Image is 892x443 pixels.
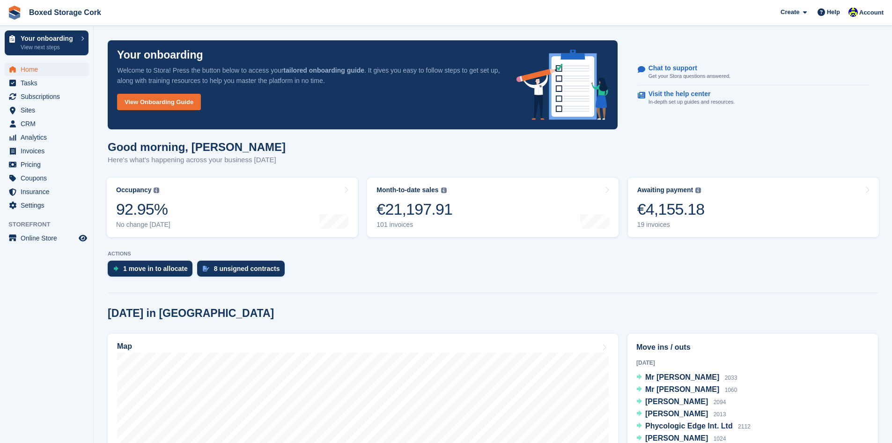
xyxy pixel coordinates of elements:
img: icon-info-grey-7440780725fd019a000dd9b08b2336e03edf1995a4989e88bcd33f0948082b44.svg [154,188,159,193]
span: Pricing [21,158,77,171]
img: icon-info-grey-7440780725fd019a000dd9b08b2336e03edf1995a4989e88bcd33f0948082b44.svg [441,188,447,193]
span: [PERSON_NAME] [645,410,708,418]
h2: Map [117,342,132,351]
span: Settings [21,199,77,212]
div: No change [DATE] [116,221,170,229]
a: Your onboarding View next steps [5,30,88,55]
div: 101 invoices [376,221,452,229]
a: [PERSON_NAME] 2013 [636,408,726,420]
a: Month-to-date sales €21,197.91 101 invoices [367,178,618,237]
div: €4,155.18 [637,200,705,219]
img: move_ins_to_allocate_icon-fdf77a2bb77ea45bf5b3d319d69a93e2d87916cf1d5bf7949dd705db3b84f3ca.svg [113,266,118,271]
span: 1060 [725,387,737,393]
img: icon-info-grey-7440780725fd019a000dd9b08b2336e03edf1995a4989e88bcd33f0948082b44.svg [695,188,701,193]
div: Awaiting payment [637,186,693,194]
span: 2033 [725,375,737,381]
div: 92.95% [116,200,170,219]
h2: Move ins / outs [636,342,869,353]
p: Visit the help center [649,90,728,98]
a: menu [5,199,88,212]
a: menu [5,104,88,117]
a: menu [5,172,88,185]
a: Chat to support Get your Stora questions answered. [638,60,869,85]
span: 2013 [714,411,726,418]
a: menu [5,63,88,76]
a: menu [5,131,88,144]
p: Get your Stora questions answered. [649,72,730,80]
span: Insurance [21,185,77,198]
a: Mr [PERSON_NAME] 1060 [636,384,737,396]
span: [PERSON_NAME] [645,434,708,442]
a: Occupancy 92.95% No change [DATE] [107,178,358,237]
span: CRM [21,117,77,130]
span: Storefront [8,220,93,229]
p: Your onboarding [21,35,76,42]
span: Sites [21,104,77,117]
a: 8 unsigned contracts [197,261,289,281]
p: View next steps [21,43,76,52]
p: Chat to support [649,64,723,72]
span: Phycologic Edge Int. Ltd [645,422,733,430]
div: [DATE] [636,359,869,367]
a: [PERSON_NAME] 2094 [636,396,726,408]
a: menu [5,117,88,130]
img: onboarding-info-6c161a55d2c0e0a8cae90662b2fe09162a5109e8cc188191df67fb4f79e88e88.svg [516,50,608,120]
div: Month-to-date sales [376,186,438,194]
a: Visit the help center In-depth set up guides and resources. [638,85,869,111]
a: Preview store [77,233,88,244]
span: 2112 [738,423,751,430]
span: 1024 [714,435,726,442]
span: Account [859,8,884,17]
a: Boxed Storage Cork [25,5,105,20]
div: 19 invoices [637,221,705,229]
div: Occupancy [116,186,151,194]
span: Invoices [21,144,77,158]
img: contract_signature_icon-13c848040528278c33f63329250d36e43548de30e8caae1d1a13099fd9432cc5.svg [203,266,209,271]
h1: Good morning, [PERSON_NAME] [108,141,286,153]
div: 1 move in to allocate [123,265,188,272]
span: Online Store [21,232,77,245]
h2: [DATE] in [GEOGRAPHIC_DATA] [108,307,274,320]
img: stora-icon-8386f47178a22dfd0bd8f6a31ec36ba5ce8667c1dd55bd0f319d3a0aa187defe.svg [7,6,22,20]
p: In-depth set up guides and resources. [649,98,735,106]
a: menu [5,76,88,90]
a: menu [5,232,88,245]
span: 2094 [714,399,726,405]
strong: tailored onboarding guide [283,67,364,74]
a: Mr [PERSON_NAME] 2033 [636,372,737,384]
span: Subscriptions [21,90,77,103]
a: View Onboarding Guide [117,94,201,110]
span: [PERSON_NAME] [645,398,708,405]
div: €21,197.91 [376,200,452,219]
p: Here's what's happening across your business [DATE] [108,155,286,165]
a: menu [5,185,88,198]
a: Awaiting payment €4,155.18 19 invoices [628,178,879,237]
a: menu [5,144,88,158]
img: Vincent [848,8,858,17]
p: ACTIONS [108,251,878,257]
p: Your onboarding [117,50,203,60]
span: Mr [PERSON_NAME] [645,385,719,393]
span: Home [21,63,77,76]
p: Welcome to Stora! Press the button below to access your . It gives you easy to follow steps to ge... [117,65,501,86]
span: Help [827,8,840,17]
a: 1 move in to allocate [108,261,197,281]
span: Create [781,8,799,17]
a: menu [5,90,88,103]
span: Coupons [21,172,77,185]
a: Phycologic Edge Int. Ltd 2112 [636,420,751,433]
span: Tasks [21,76,77,90]
span: Analytics [21,131,77,144]
span: Mr [PERSON_NAME] [645,373,719,381]
div: 8 unsigned contracts [214,265,280,272]
a: menu [5,158,88,171]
